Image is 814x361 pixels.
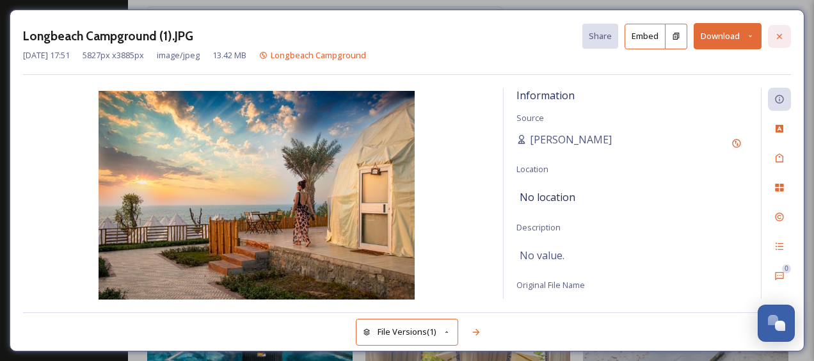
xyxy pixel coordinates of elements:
[356,319,458,345] button: File Versions(1)
[625,24,666,49] button: Embed
[212,49,246,61] span: 13.42 MB
[694,23,762,49] button: Download
[530,132,612,147] span: [PERSON_NAME]
[520,189,575,205] span: No location
[23,27,193,45] h3: Longbeach Campground (1).JPG
[157,49,200,61] span: image/jpeg
[516,279,585,291] span: Original File Name
[83,49,144,61] span: 5827 px x 3885 px
[758,305,795,342] button: Open Chat
[782,264,791,273] div: 0
[582,24,618,49] button: Share
[516,163,548,175] span: Location
[516,221,561,233] span: Description
[520,248,564,263] span: No value.
[23,91,490,302] img: 83a8fbdb-a28a-474f-9672-11a16a13b6fd.jpg
[271,49,366,61] span: Longbeach Campground
[23,49,70,61] span: [DATE] 17:51
[516,112,544,124] span: Source
[516,88,575,102] span: Information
